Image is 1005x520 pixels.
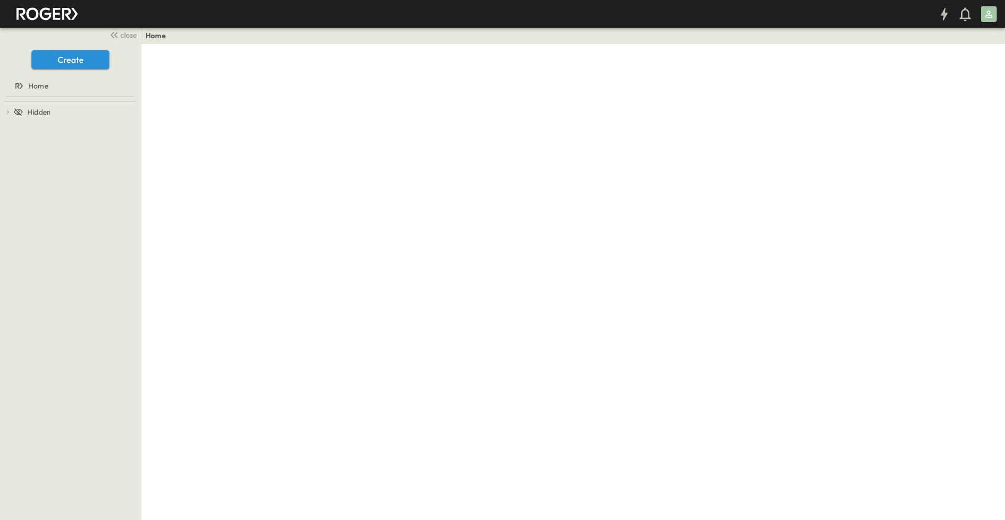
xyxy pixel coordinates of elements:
[28,81,48,91] span: Home
[120,30,137,40] span: close
[146,30,172,41] nav: breadcrumbs
[27,107,51,117] span: Hidden
[146,30,166,41] a: Home
[2,79,137,93] a: Home
[105,27,139,42] button: close
[31,50,109,69] button: Create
